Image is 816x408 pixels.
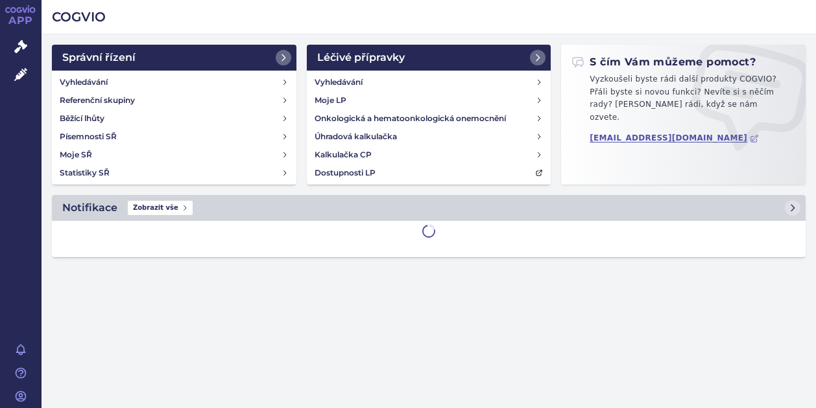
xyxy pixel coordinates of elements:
h4: Běžící lhůty [60,112,104,125]
h4: Statistiky SŘ [60,166,110,179]
h2: COGVIO [52,8,806,26]
a: Statistiky SŘ [54,164,294,182]
h4: Moje LP [315,94,346,107]
h4: Vyhledávání [315,76,363,89]
a: Onkologická a hematoonkologická onemocnění [309,109,549,128]
a: Kalkulačka CP [309,146,549,164]
h4: Referenční skupiny [60,94,135,107]
a: Úhradová kalkulačka [309,128,549,146]
h2: Notifikace [62,200,117,216]
h4: Kalkulačka CP [315,148,372,161]
a: Referenční skupiny [54,91,294,109]
h2: Léčivé přípravky [317,50,405,65]
h4: Dostupnosti LP [315,166,376,179]
a: Běžící lhůty [54,109,294,128]
p: Vyzkoušeli byste rádi další produkty COGVIO? Přáli byste si novou funkci? Nevíte si s něčím rady?... [571,73,795,129]
a: [EMAIL_ADDRESS][DOMAIN_NAME] [590,133,759,143]
a: Dostupnosti LP [309,164,549,182]
h4: Moje SŘ [60,148,92,161]
h2: Správní řízení [62,50,136,65]
h4: Úhradová kalkulačka [315,130,397,143]
a: Vyhledávání [309,73,549,91]
a: Písemnosti SŘ [54,128,294,146]
a: Moje SŘ [54,146,294,164]
a: Správní řízení [52,45,296,71]
a: Léčivé přípravky [307,45,551,71]
h2: S čím Vám můžeme pomoct? [571,55,756,69]
span: Zobrazit vše [128,201,193,215]
a: Moje LP [309,91,549,109]
h4: Písemnosti SŘ [60,130,117,143]
h4: Onkologická a hematoonkologická onemocnění [315,112,506,125]
a: Vyhledávání [54,73,294,91]
a: NotifikaceZobrazit vše [52,195,806,221]
h4: Vyhledávání [60,76,108,89]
